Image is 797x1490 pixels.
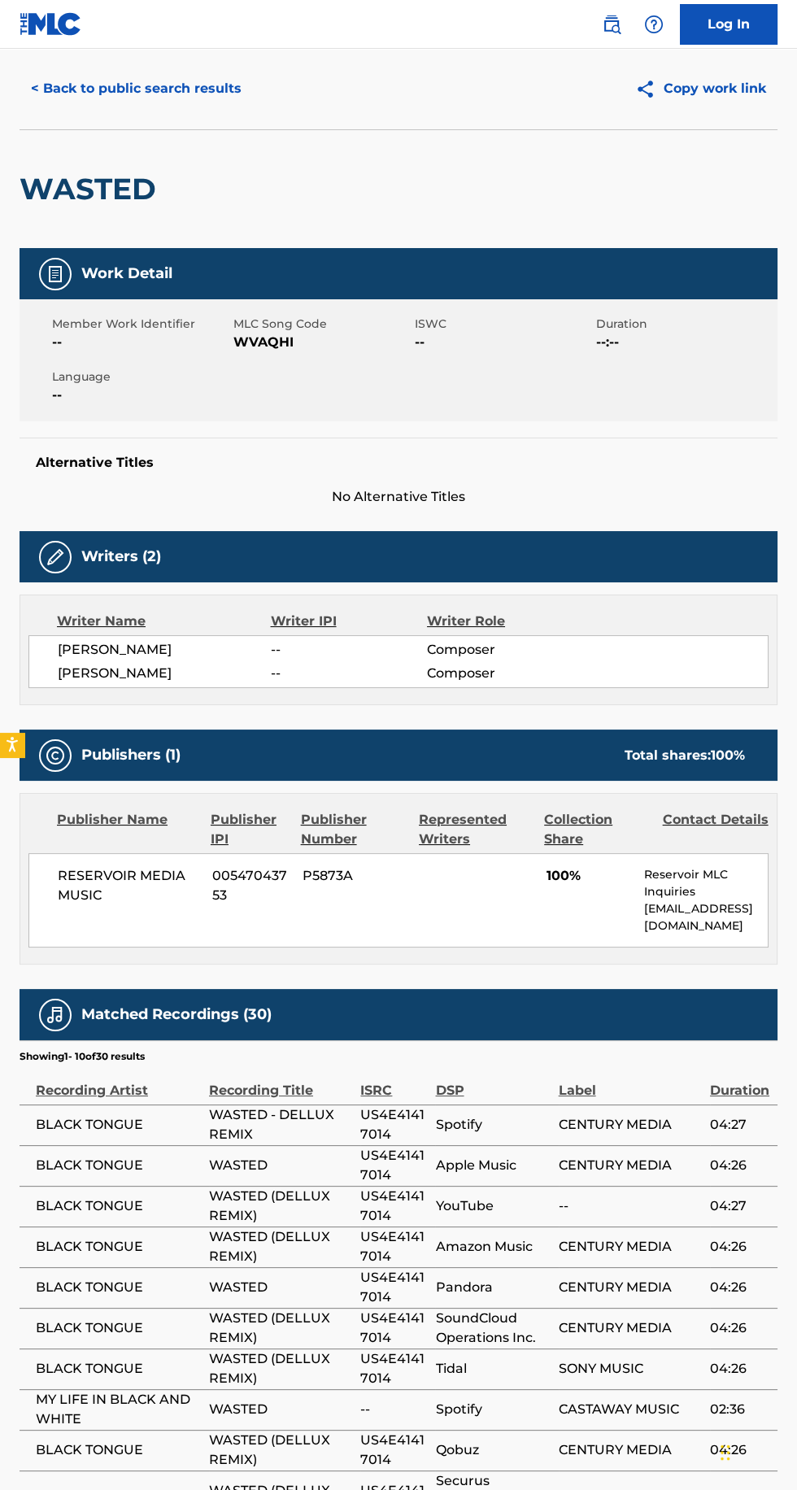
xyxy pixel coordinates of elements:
[233,316,411,333] span: MLC Song Code
[52,368,229,386] span: Language
[303,866,409,886] span: P5873A
[360,1400,427,1419] span: --
[46,264,65,284] img: Work Detail
[415,316,592,333] span: ISWC
[710,1278,769,1297] span: 04:26
[52,316,229,333] span: Member Work Identifier
[435,1115,550,1135] span: Spotify
[209,1227,352,1266] span: WASTED (DELLUX REMIX)
[596,333,773,352] span: --:--
[716,1412,797,1490] div: Chat Widget
[58,640,271,660] span: [PERSON_NAME]
[544,810,650,849] div: Collection Share
[81,264,172,283] h5: Work Detail
[209,1309,352,1348] span: WASTED (DELLUX REMIX)
[427,664,569,683] span: Composer
[360,1105,427,1144] span: US4E41417014
[435,1196,550,1216] span: YouTube
[559,1237,702,1257] span: CENTURY MEDIA
[271,640,427,660] span: --
[710,1156,769,1175] span: 04:26
[36,1318,201,1338] span: BLACK TONGUE
[209,1278,352,1297] span: WASTED
[57,612,271,631] div: Writer Name
[360,1431,427,1470] span: US4E41417014
[211,810,289,849] div: Publisher IPI
[20,487,777,507] span: No Alternative Titles
[435,1064,550,1100] div: DSP
[81,746,181,765] h5: Publishers (1)
[663,810,769,849] div: Contact Details
[360,1187,427,1226] span: US4E41417014
[209,1156,352,1175] span: WASTED
[624,68,777,109] button: Copy work link
[58,664,271,683] span: [PERSON_NAME]
[644,15,664,34] img: help
[559,1278,702,1297] span: CENTURY MEDIA
[559,1440,702,1460] span: CENTURY MEDIA
[711,747,745,763] span: 100 %
[36,1237,201,1257] span: BLACK TONGUE
[212,866,290,905] span: 00547043753
[547,866,632,886] span: 100%
[435,1237,550,1257] span: Amazon Music
[559,1318,702,1338] span: CENTURY MEDIA
[81,547,161,566] h5: Writers (2)
[710,1440,769,1460] span: 04:26
[52,386,229,405] span: --
[209,1400,352,1419] span: WASTED
[360,1064,427,1100] div: ISRC
[559,1064,702,1100] div: Label
[271,612,428,631] div: Writer IPI
[559,1359,702,1379] span: SONY MUSIC
[209,1431,352,1470] span: WASTED (DELLUX REMIX)
[36,1390,201,1429] span: MY LIFE IN BLACK AND WHITE
[596,316,773,333] span: Duration
[435,1359,550,1379] span: Tidal
[435,1278,550,1297] span: Pandora
[360,1227,427,1266] span: US4E41417014
[36,1359,201,1379] span: BLACK TONGUE
[20,12,82,36] img: MLC Logo
[46,547,65,567] img: Writers
[36,1440,201,1460] span: BLACK TONGUE
[36,1064,201,1100] div: Recording Artist
[271,664,427,683] span: --
[20,1049,145,1064] p: Showing 1 - 10 of 30 results
[209,1105,352,1144] span: WASTED - DELLUX REMIX
[625,746,745,765] div: Total shares:
[435,1400,550,1419] span: Spotify
[57,810,198,849] div: Publisher Name
[427,640,569,660] span: Composer
[710,1237,769,1257] span: 04:26
[58,866,200,905] span: RESERVOIR MEDIA MUSIC
[559,1156,702,1175] span: CENTURY MEDIA
[360,1146,427,1185] span: US4E41417014
[595,8,628,41] a: Public Search
[415,333,592,352] span: --
[710,1318,769,1338] span: 04:26
[20,171,164,207] h2: WASTED
[435,1156,550,1175] span: Apple Music
[360,1309,427,1348] span: US4E41417014
[710,1400,769,1419] span: 02:36
[36,1278,201,1297] span: BLACK TONGUE
[638,8,670,41] div: Help
[559,1196,702,1216] span: --
[602,15,621,34] img: search
[209,1349,352,1388] span: WASTED (DELLUX REMIX)
[301,810,407,849] div: Publisher Number
[46,1005,65,1025] img: Matched Recordings
[36,455,761,471] h5: Alternative Titles
[559,1115,702,1135] span: CENTURY MEDIA
[635,79,664,99] img: Copy work link
[710,1064,769,1100] div: Duration
[644,866,768,900] p: Reservoir MLC Inquiries
[36,1156,201,1175] span: BLACK TONGUE
[435,1309,550,1348] span: SoundCloud Operations Inc.
[435,1440,550,1460] span: Qobuz
[209,1187,352,1226] span: WASTED (DELLUX REMIX)
[20,68,253,109] button: < Back to public search results
[36,1115,201,1135] span: BLACK TONGUE
[559,1400,702,1419] span: CASTAWAY MUSIC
